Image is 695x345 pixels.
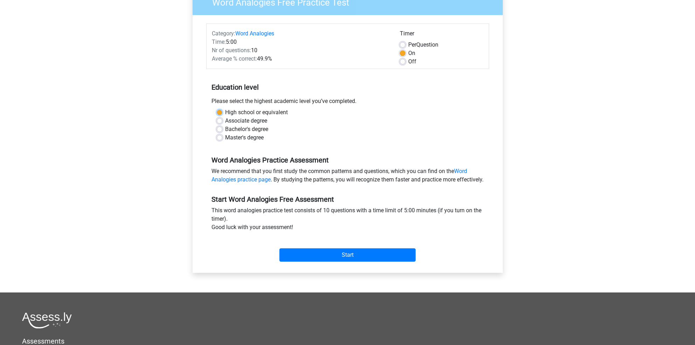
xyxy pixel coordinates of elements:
[225,133,264,142] label: Master's degree
[206,97,489,108] div: Please select the highest academic level you’ve completed.
[408,49,415,57] label: On
[225,125,268,133] label: Bachelor's degree
[212,39,226,45] span: Time:
[225,117,267,125] label: Associate degree
[211,80,484,94] h5: Education level
[211,195,484,203] h5: Start Word Analogies Free Assessment
[207,46,395,55] div: 10
[279,248,416,262] input: Start
[225,108,288,117] label: High school or equivalent
[212,55,257,62] span: Average % correct:
[400,29,484,41] div: Timer
[206,206,489,234] div: This word analogies practice test consists of 10 questions with a time limit of 5:00 minutes (if ...
[408,41,438,49] label: Question
[22,312,72,329] img: Assessly logo
[212,30,235,37] span: Category:
[408,57,416,66] label: Off
[211,156,484,164] h5: Word Analogies Practice Assessment
[206,167,489,187] div: We recommend that you first study the common patterns and questions, which you can find on the . ...
[207,55,395,63] div: 49.9%
[408,41,416,48] span: Per
[207,38,395,46] div: 5:00
[212,47,251,54] span: Nr of questions:
[235,30,274,37] a: Word Analogies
